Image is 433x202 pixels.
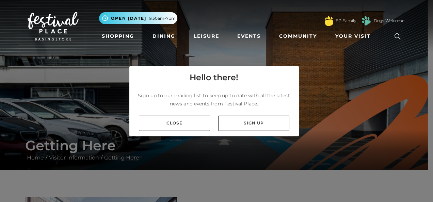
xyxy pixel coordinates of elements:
[135,91,293,108] p: Sign up to our mailing list to keep up to date with all the latest news and events from Festival ...
[276,30,320,43] a: Community
[374,18,405,24] a: Dogs Welcome!
[335,33,371,40] span: Your Visit
[149,15,176,21] span: 9.30am-7pm
[99,12,177,24] button: Open [DATE] 9.30am-7pm
[333,30,377,43] a: Your Visit
[28,12,79,40] img: Festival Place Logo
[235,30,263,43] a: Events
[150,30,178,43] a: Dining
[139,116,210,131] a: Close
[99,30,137,43] a: Shopping
[218,116,289,131] a: Sign up
[336,18,356,24] a: FP Family
[191,30,222,43] a: Leisure
[111,15,146,21] span: Open [DATE]
[190,71,238,84] h4: Hello there!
